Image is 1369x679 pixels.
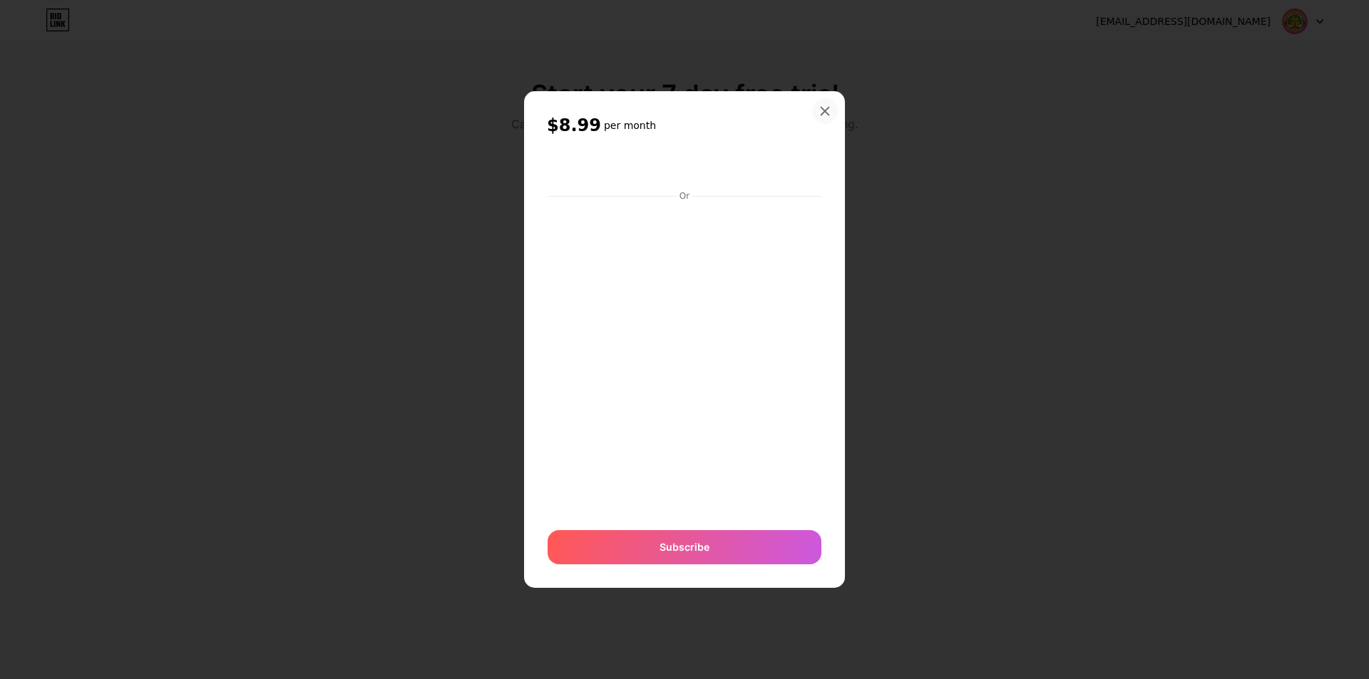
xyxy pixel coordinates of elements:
iframe: Secure payment button frame [548,152,821,186]
span: Subscribe [660,539,709,554]
span: $8.99 [547,114,601,137]
div: Or [677,190,692,202]
iframe: Secure payment input frame [545,203,824,516]
h6: per month [604,118,656,133]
